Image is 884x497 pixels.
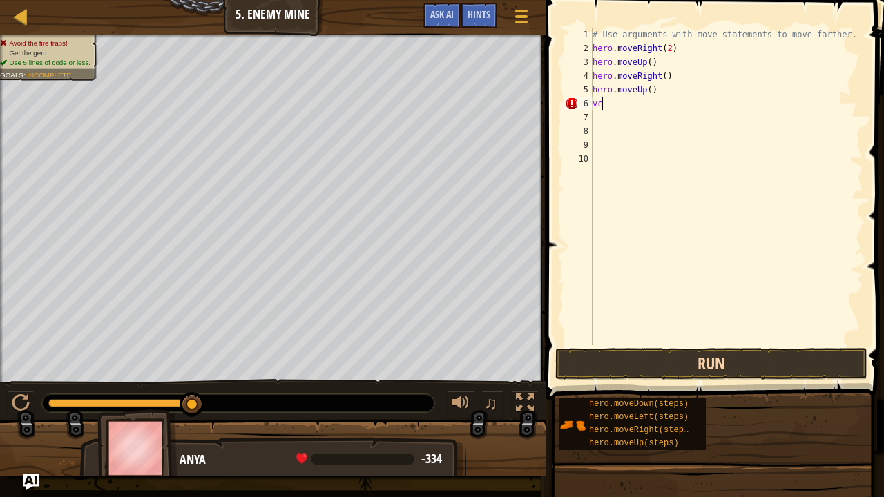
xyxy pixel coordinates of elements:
button: Show game menu [504,3,539,35]
div: health: -334 / 18 [296,453,442,465]
div: 2 [565,41,593,55]
div: 3 [565,55,593,69]
button: Ask AI [23,474,39,490]
span: hero.moveLeft(steps) [589,412,689,422]
span: Use 5 lines of code or less. [9,59,90,66]
span: -334 [421,450,442,467]
span: hero.moveUp(steps) [589,438,679,448]
div: 5 [565,83,593,97]
span: Incomplete [27,71,71,79]
div: 8 [565,124,593,138]
span: : [23,71,27,79]
button: Ask AI [423,3,461,28]
button: ♫ [481,391,505,419]
span: Get the gem. [9,49,48,57]
div: 1 [565,28,593,41]
span: hero.moveDown(steps) [589,399,689,409]
span: ♫ [484,393,498,413]
div: 6 [565,97,593,110]
span: Hints [468,8,490,21]
span: Ask AI [430,8,454,21]
span: hero.moveRight(steps) [589,425,693,435]
div: Anya [180,451,452,469]
span: Avoid the fire traps! [9,39,67,47]
img: portrait.png [559,412,586,438]
button: Run [555,348,867,380]
button: Adjust volume [447,391,474,419]
div: 7 [565,110,593,124]
img: thang_avatar_frame.png [97,409,177,486]
div: 10 [565,152,593,166]
div: 4 [565,69,593,83]
button: Toggle fullscreen [511,391,539,419]
div: 9 [565,138,593,152]
button: Ctrl + P: Play [7,391,35,419]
